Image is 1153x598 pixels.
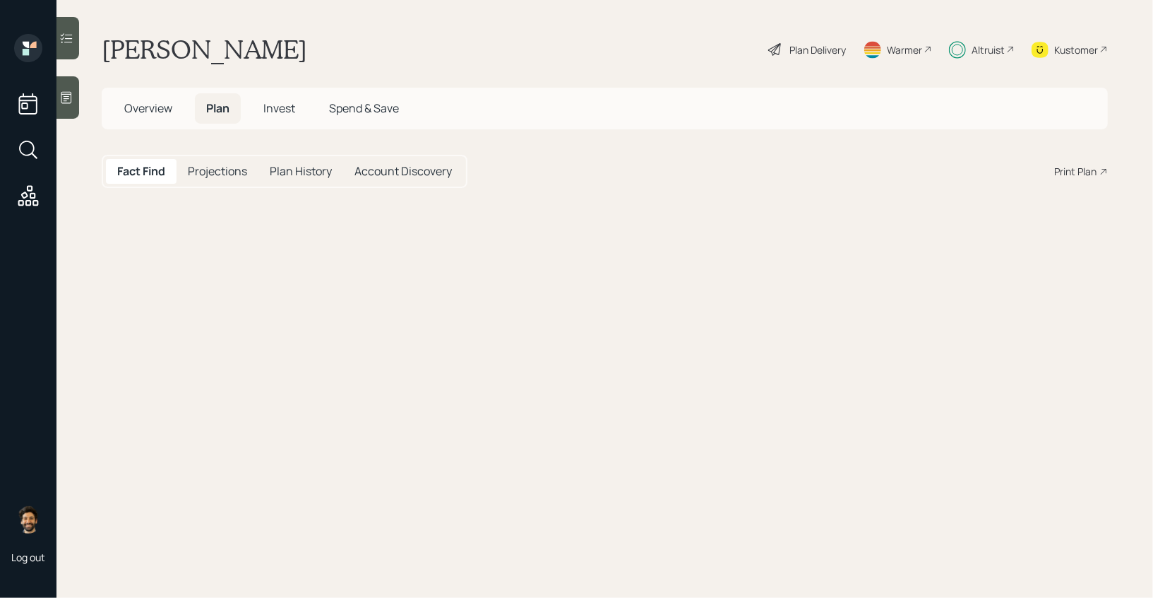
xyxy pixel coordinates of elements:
h5: Fact Find [117,165,165,178]
div: Print Plan [1054,164,1097,179]
h5: Projections [188,165,247,178]
div: Plan Delivery [789,42,846,57]
h5: Account Discovery [354,165,452,178]
span: Invest [263,100,295,116]
span: Spend & Save [329,100,399,116]
div: Altruist [972,42,1005,57]
h5: Plan History [270,165,332,178]
img: eric-schwartz-headshot.png [14,505,42,534]
h1: [PERSON_NAME] [102,34,307,65]
span: Plan [206,100,229,116]
div: Kustomer [1054,42,1098,57]
span: Overview [124,100,172,116]
div: Warmer [887,42,922,57]
div: Log out [11,551,45,564]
